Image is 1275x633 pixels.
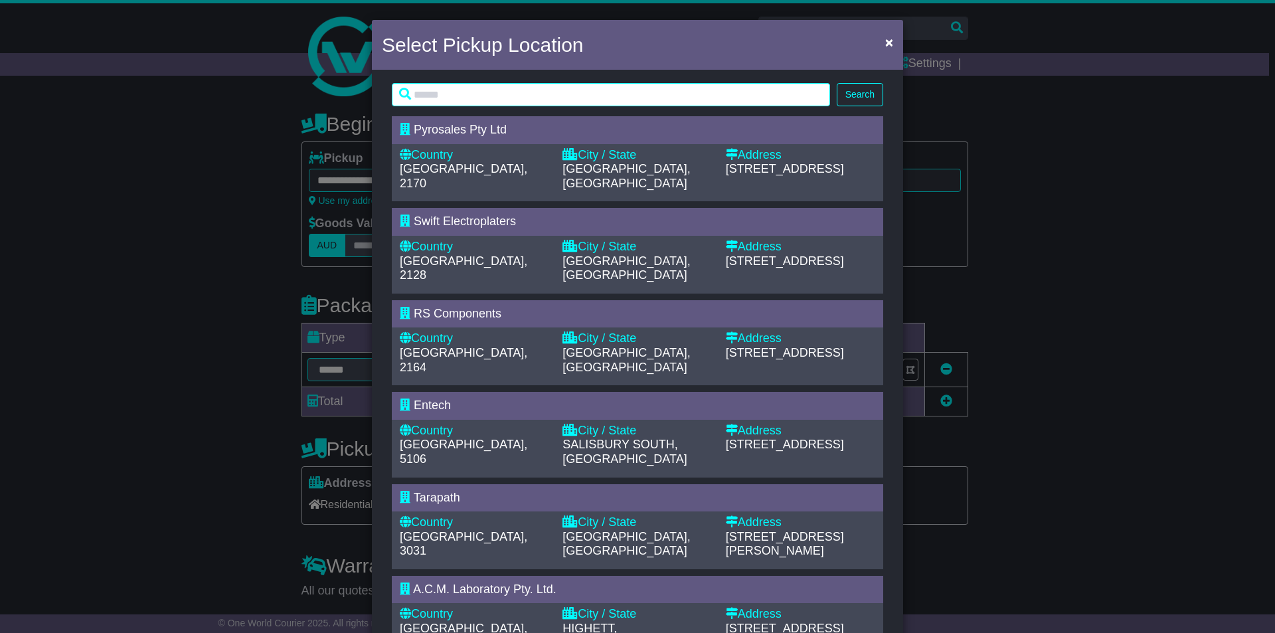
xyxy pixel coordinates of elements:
[413,583,556,596] span: A.C.M. Laboratory Pty. Ltd.
[837,83,883,106] button: Search
[414,399,451,412] span: Entech
[726,148,875,163] div: Address
[400,162,527,190] span: [GEOGRAPHIC_DATA], 2170
[562,424,712,438] div: City / State
[400,240,549,254] div: Country
[726,331,875,346] div: Address
[382,30,584,60] h4: Select Pickup Location
[414,123,507,136] span: Pyrosales Pty Ltd
[562,515,712,530] div: City / State
[414,215,516,228] span: Swift Electroplaters
[726,346,844,359] span: [STREET_ADDRESS]
[414,307,501,320] span: RS Components
[726,240,875,254] div: Address
[562,254,690,282] span: [GEOGRAPHIC_DATA], [GEOGRAPHIC_DATA]
[726,424,875,438] div: Address
[562,240,712,254] div: City / State
[400,607,549,622] div: Country
[414,491,460,504] span: Tarapath
[562,346,690,374] span: [GEOGRAPHIC_DATA], [GEOGRAPHIC_DATA]
[879,29,900,56] button: Close
[885,35,893,50] span: ×
[726,515,875,530] div: Address
[562,331,712,346] div: City / State
[400,424,549,438] div: Country
[400,254,527,282] span: [GEOGRAPHIC_DATA], 2128
[562,162,690,190] span: [GEOGRAPHIC_DATA], [GEOGRAPHIC_DATA]
[400,331,549,346] div: Country
[400,530,527,558] span: [GEOGRAPHIC_DATA], 3031
[400,148,549,163] div: Country
[726,607,875,622] div: Address
[562,148,712,163] div: City / State
[400,515,549,530] div: Country
[562,438,687,466] span: SALISBURY SOUTH, [GEOGRAPHIC_DATA]
[562,530,690,558] span: [GEOGRAPHIC_DATA], [GEOGRAPHIC_DATA]
[562,607,712,622] div: City / State
[726,162,844,175] span: [STREET_ADDRESS]
[726,530,844,558] span: [STREET_ADDRESS][PERSON_NAME]
[726,254,844,268] span: [STREET_ADDRESS]
[400,346,527,374] span: [GEOGRAPHIC_DATA], 2164
[400,438,527,466] span: [GEOGRAPHIC_DATA], 5106
[726,438,844,451] span: [STREET_ADDRESS]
